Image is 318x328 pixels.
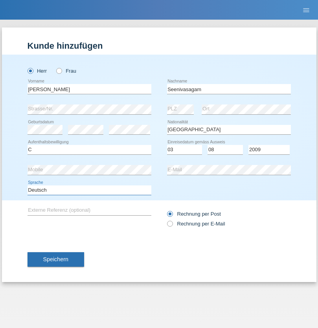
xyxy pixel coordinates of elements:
input: Rechnung per E-Mail [167,221,172,231]
input: Rechnung per Post [167,211,172,221]
label: Rechnung per E-Mail [167,221,225,227]
button: Speichern [28,252,84,267]
label: Rechnung per Post [167,211,221,217]
label: Herr [28,68,47,74]
h1: Kunde hinzufügen [28,41,291,51]
label: Frau [56,68,76,74]
i: menu [302,6,310,14]
span: Speichern [43,256,68,262]
input: Herr [28,68,33,73]
a: menu [298,7,314,12]
input: Frau [56,68,61,73]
